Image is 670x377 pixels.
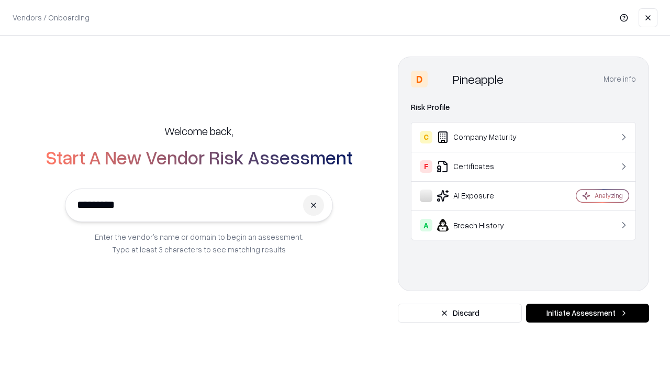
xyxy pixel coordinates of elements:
[164,124,233,138] h5: Welcome back,
[595,191,623,200] div: Analyzing
[398,304,522,323] button: Discard
[526,304,649,323] button: Initiate Assessment
[13,12,90,23] p: Vendors / Onboarding
[604,70,636,88] button: More info
[432,71,449,87] img: Pineapple
[420,131,432,143] div: C
[95,230,304,256] p: Enter the vendor’s name or domain to begin an assessment. Type at least 3 characters to see match...
[420,219,432,231] div: A
[420,160,432,173] div: F
[411,71,428,87] div: D
[420,190,545,202] div: AI Exposure
[46,147,353,168] h2: Start A New Vendor Risk Assessment
[420,219,545,231] div: Breach History
[420,131,545,143] div: Company Maturity
[453,71,504,87] div: Pineapple
[420,160,545,173] div: Certificates
[411,101,636,114] div: Risk Profile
